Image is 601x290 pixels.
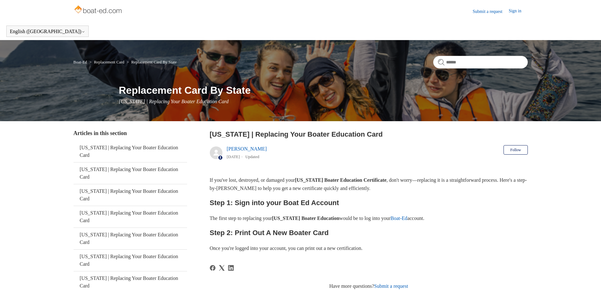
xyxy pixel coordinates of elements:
a: Submit a request [473,8,509,15]
p: The first step to replacing your would be to log into your account. [210,214,528,222]
svg: Share this page on Facebook [210,265,215,271]
a: Submit a request [374,283,408,289]
a: [US_STATE] | Replacing Your Boater Education Card [74,228,187,249]
a: Replacement Card [94,60,124,64]
a: [US_STATE] | Replacing Your Boater Education Card [74,250,187,271]
svg: Share this page on X Corp [219,265,225,271]
h1: Replacement Card By State [119,83,528,98]
p: If you've lost, destroyed, or damaged your , don't worry—replacing it is a straightforward proces... [210,176,528,192]
button: Follow Article [504,145,527,155]
li: Updated [245,154,259,159]
strong: [US_STATE] Boater Education Certificate [295,177,386,183]
h2: Step 2: Print Out A New Boater Card [210,227,528,238]
a: Sign in [509,8,527,15]
li: Boat-Ed [74,60,88,64]
li: Replacement Card [88,60,125,64]
input: Search [433,56,528,68]
a: [US_STATE] | Replacing Your Boater Education Card [74,206,187,228]
strong: [US_STATE] Boater Education [272,216,339,221]
p: Once you're logged into your account, you can print out a new certification. [210,244,528,252]
img: Boat-Ed Help Center home page [74,4,124,16]
a: Boat-Ed [391,216,407,221]
h2: Step 1: Sign into your Boat Ed Account [210,197,528,208]
a: [US_STATE] | Replacing Your Boater Education Card [74,163,187,184]
a: X Corp [219,265,225,271]
a: Replacement Card By State [131,60,177,64]
a: [US_STATE] | Replacing Your Boater Education Card [74,141,187,162]
svg: Share this page on LinkedIn [228,265,234,271]
div: Have more questions? [210,282,528,290]
a: Facebook [210,265,215,271]
li: Replacement Card By State [125,60,177,64]
a: [US_STATE] | Replacing Your Boater Education Card [74,184,187,206]
a: [PERSON_NAME] [227,146,267,151]
span: Articles in this section [74,130,127,136]
a: Boat-Ed [74,60,87,64]
a: LinkedIn [228,265,234,271]
time: 05/22/2024, 09:53 [227,154,240,159]
h2: Missouri | Replacing Your Boater Education Card [210,129,528,139]
span: [US_STATE] | Replacing Your Boater Education Card [119,99,229,104]
button: English ([GEOGRAPHIC_DATA]) [10,29,85,34]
